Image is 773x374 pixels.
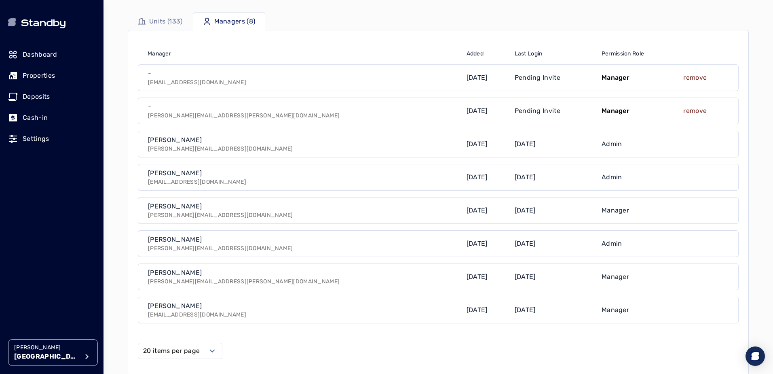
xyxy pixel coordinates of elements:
[602,73,629,83] p: Manager
[467,172,488,182] p: [DATE]
[515,73,560,83] p: Pending Invite
[149,17,183,26] p: Units (133)
[602,106,629,116] p: Manager
[746,346,765,366] div: Open Intercom Messenger
[467,305,488,315] p: [DATE]
[23,134,49,144] p: Settings
[138,343,222,359] button: Select open
[148,50,171,58] span: Manager
[8,339,98,366] button: [PERSON_NAME][GEOGRAPHIC_DATA]
[602,239,622,249] p: Admin
[23,71,55,81] p: Properties
[515,139,536,149] p: [DATE]
[602,172,622,182] p: Admin
[23,50,57,59] p: Dashboard
[683,106,707,116] button: remove
[515,206,536,215] p: [DATE]
[515,305,536,315] p: [DATE]
[148,79,246,87] p: [EMAIL_ADDRESS][DOMAIN_NAME]
[148,235,202,244] p: [PERSON_NAME]
[467,272,488,282] p: [DATE]
[148,211,293,219] p: [PERSON_NAME][EMAIL_ADDRESS][DOMAIN_NAME]
[515,272,536,282] p: [DATE]
[602,139,622,149] p: Admin
[8,109,95,127] a: Cash-in
[14,352,79,361] p: [GEOGRAPHIC_DATA]
[148,268,202,278] p: [PERSON_NAME]
[23,92,50,102] p: Deposits
[515,106,560,116] p: Pending Invite
[602,206,629,215] p: Manager
[515,239,536,249] p: [DATE]
[148,311,246,319] p: [EMAIL_ADDRESS][DOMAIN_NAME]
[193,12,266,30] a: Managers (8)
[467,73,488,83] p: [DATE]
[148,178,246,186] p: [EMAIL_ADDRESS][DOMAIN_NAME]
[23,113,48,123] p: Cash-in
[148,112,340,120] p: [PERSON_NAME][EMAIL_ADDRESS][PERSON_NAME][DOMAIN_NAME]
[515,172,536,182] p: [DATE]
[214,17,256,26] p: Managers (8)
[148,278,340,286] p: [PERSON_NAME][EMAIL_ADDRESS][PERSON_NAME][DOMAIN_NAME]
[515,50,543,58] span: Last Login
[467,50,484,58] span: Added
[8,67,95,85] a: Properties
[148,102,151,112] p: -
[467,106,488,116] p: [DATE]
[148,202,202,211] p: [PERSON_NAME]
[148,244,293,253] p: [PERSON_NAME][EMAIL_ADDRESS][DOMAIN_NAME]
[602,272,629,282] p: Manager
[602,305,629,315] p: Manager
[148,168,202,178] p: [PERSON_NAME]
[128,12,193,30] a: Units (133)
[143,346,200,356] label: 20 items per page
[467,239,488,249] p: [DATE]
[148,69,151,79] p: -
[8,46,95,64] a: Dashboard
[148,301,202,311] p: [PERSON_NAME]
[602,50,644,58] span: Permission Role
[683,73,707,83] button: remove
[148,135,202,145] p: [PERSON_NAME]
[8,88,95,106] a: Deposits
[8,130,95,148] a: Settings
[467,139,488,149] p: [DATE]
[467,206,488,215] p: [DATE]
[148,145,293,153] p: [PERSON_NAME][EMAIL_ADDRESS][DOMAIN_NAME]
[14,344,79,352] p: [PERSON_NAME]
